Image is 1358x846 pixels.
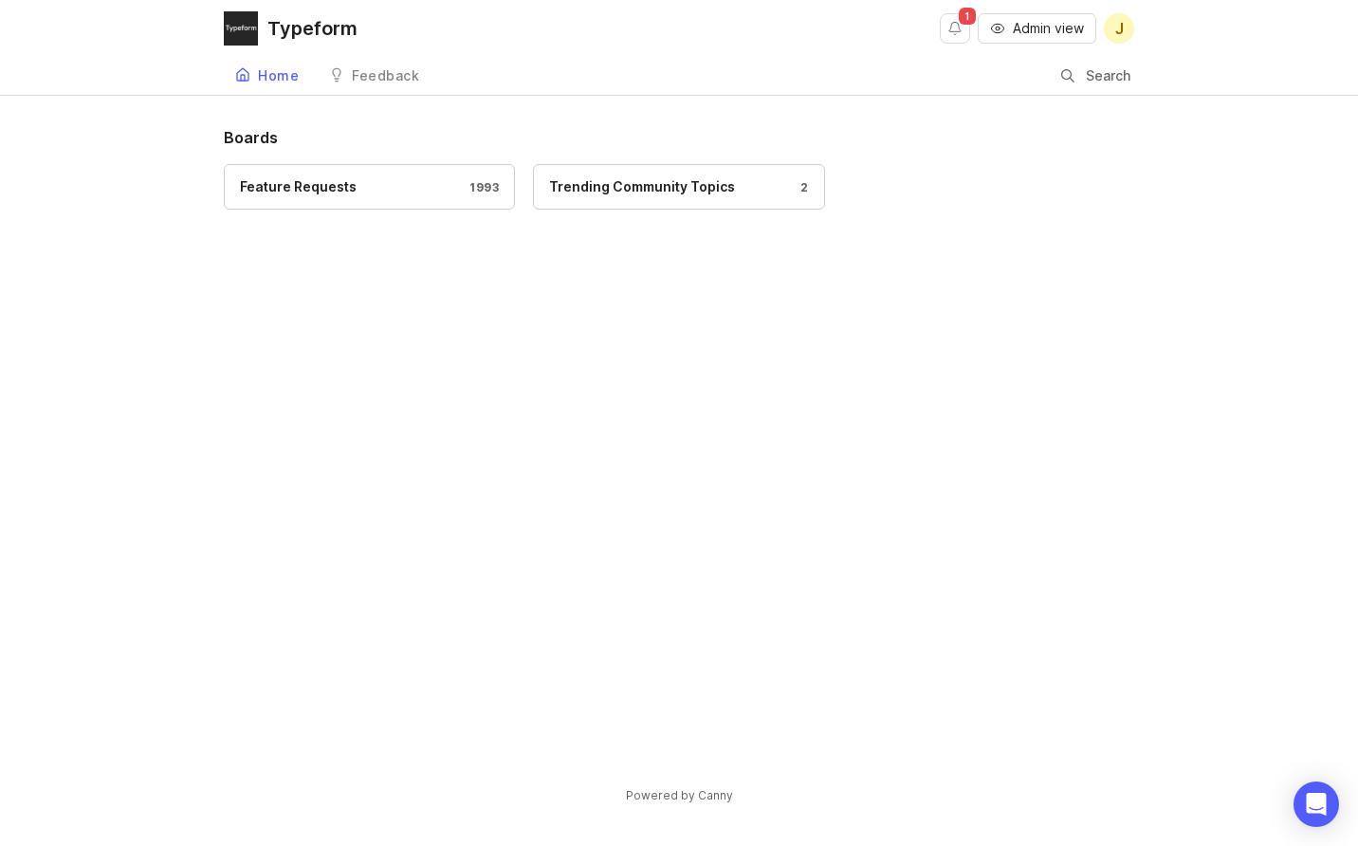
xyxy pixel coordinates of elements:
[1294,782,1339,827] div: Open Intercom Messenger
[549,176,735,197] div: Trending Community Topics
[1115,17,1124,40] span: J
[240,176,357,197] div: Feature Requests
[533,164,824,210] a: Trending Community Topics2
[224,164,515,210] a: Feature Requests1993
[978,13,1096,44] button: Admin view
[267,19,358,38] div: Typeform
[460,179,499,195] div: 1993
[959,8,976,25] span: 1
[224,57,310,96] a: Home
[224,11,258,46] img: Typeform logo
[791,179,809,195] div: 2
[318,57,431,96] a: Feedback
[224,126,1134,149] h1: Boards
[352,69,419,83] div: Feedback
[258,69,299,83] div: Home
[1104,13,1134,44] button: J
[623,784,736,806] a: Powered by Canny
[940,13,970,44] button: Notifications
[1013,19,1084,38] span: Admin view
